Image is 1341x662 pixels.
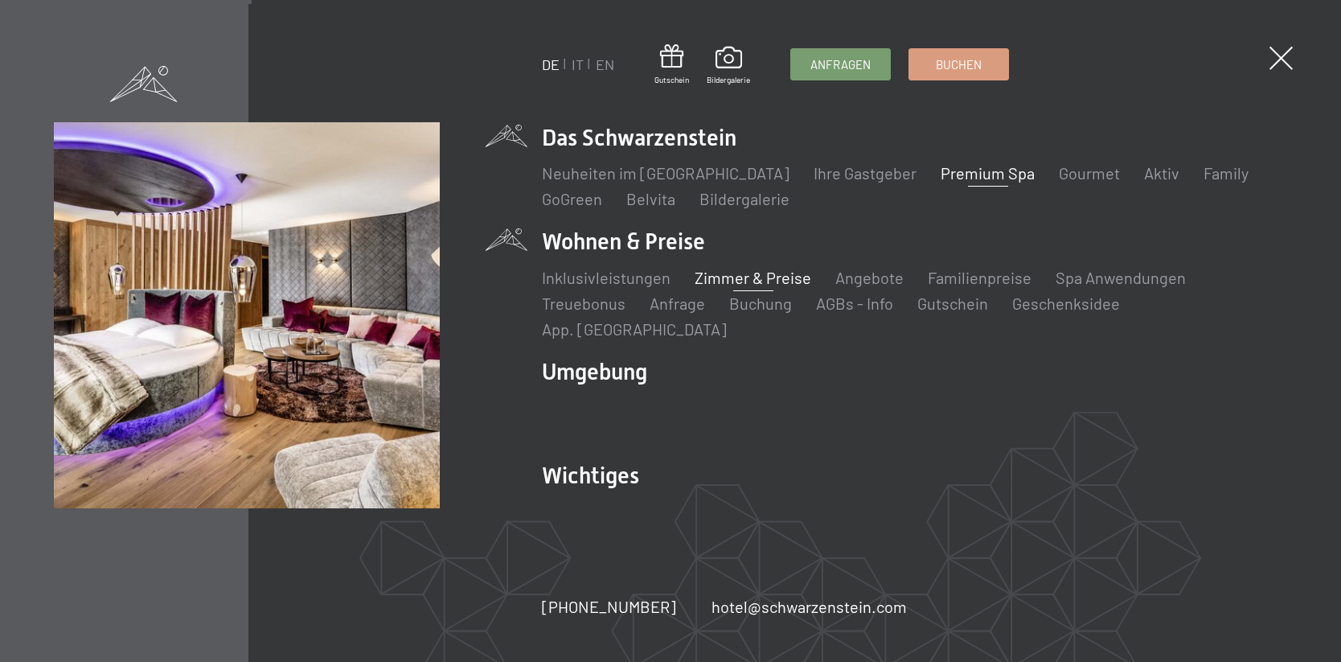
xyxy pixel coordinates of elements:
[909,49,1008,80] a: Buchen
[810,56,871,73] span: Anfragen
[928,268,1031,287] a: Familienpreise
[712,595,907,618] a: hotel@schwarzenstein.com
[654,44,689,85] a: Gutschein
[542,56,560,73] a: DE
[1204,163,1249,183] a: Family
[542,597,676,616] span: [PHONE_NUMBER]
[1012,294,1120,313] a: Geschenksidee
[654,74,689,85] span: Gutschein
[707,74,750,85] span: Bildergalerie
[791,49,890,80] a: Anfragen
[650,294,705,313] a: Anfrage
[542,268,670,287] a: Inklusivleistungen
[542,163,789,183] a: Neuheiten im [GEOGRAPHIC_DATA]
[542,595,676,618] a: [PHONE_NUMBER]
[542,189,602,208] a: GoGreen
[626,189,675,208] a: Belvita
[729,294,792,313] a: Buchung
[596,56,614,73] a: EN
[835,268,904,287] a: Angebote
[814,163,917,183] a: Ihre Gastgeber
[542,294,625,313] a: Treuebonus
[695,268,811,287] a: Zimmer & Preise
[572,56,584,73] a: IT
[816,294,893,313] a: AGBs - Info
[1144,163,1179,183] a: Aktiv
[1056,268,1186,287] a: Spa Anwendungen
[941,163,1035,183] a: Premium Spa
[1059,163,1120,183] a: Gourmet
[936,56,982,73] span: Buchen
[542,319,727,339] a: App. [GEOGRAPHIC_DATA]
[707,47,750,85] a: Bildergalerie
[699,189,789,208] a: Bildergalerie
[917,294,988,313] a: Gutschein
